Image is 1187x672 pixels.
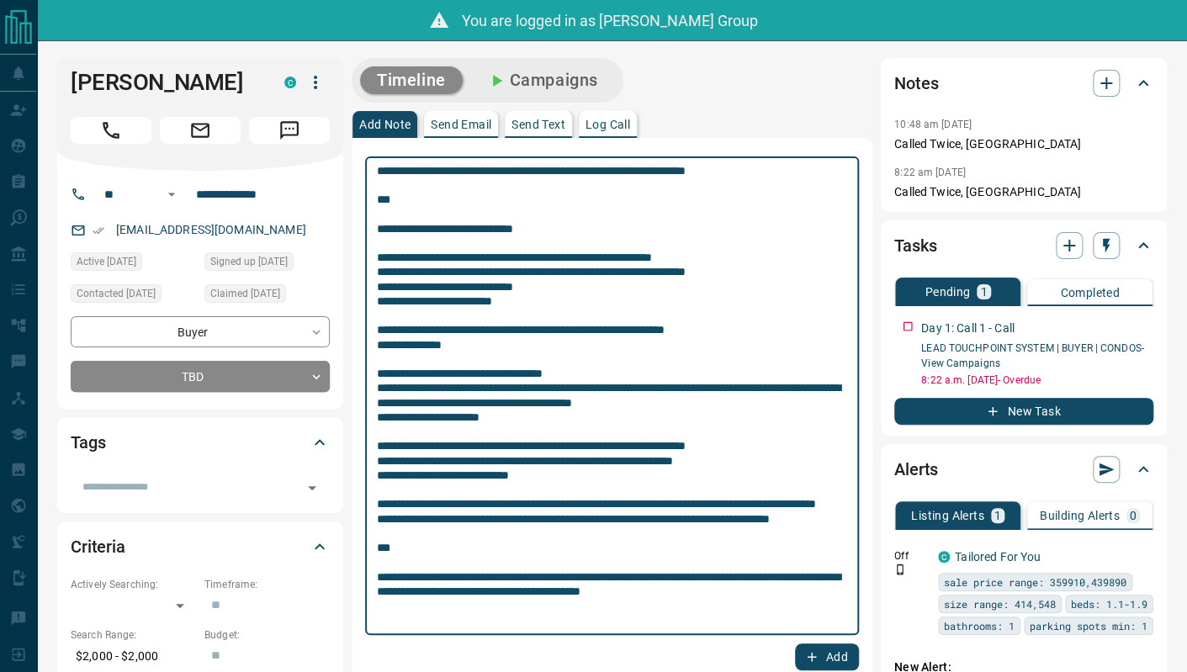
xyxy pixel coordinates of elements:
[894,225,1153,266] div: Tasks
[71,117,151,144] span: Call
[77,285,156,302] span: Contacted [DATE]
[71,627,196,643] p: Search Range:
[360,66,463,94] button: Timeline
[1071,595,1147,612] span: beds: 1.1-1.9
[359,119,411,130] p: Add Note
[955,550,1041,564] a: Tailored For You
[894,135,1153,153] p: Called Twice, [GEOGRAPHIC_DATA]
[210,285,280,302] span: Claimed [DATE]
[71,533,125,560] h2: Criteria
[894,456,938,483] h2: Alerts
[894,548,928,564] p: Off
[116,223,306,236] a: [EMAIL_ADDRESS][DOMAIN_NAME]
[938,551,950,563] div: condos.ca
[204,252,330,276] div: Thu Apr 08 2021
[925,286,970,298] p: Pending
[795,643,859,670] button: Add
[894,398,1153,425] button: New Task
[894,564,906,575] svg: Push Notification Only
[944,617,1015,634] span: bathrooms: 1
[71,422,330,463] div: Tags
[204,284,330,308] div: Thu Aug 07 2025
[1060,287,1120,299] p: Completed
[284,77,296,88] div: condos.ca
[249,117,330,144] span: Message
[994,510,1001,521] p: 1
[71,284,196,308] div: Thu Aug 07 2025
[77,253,136,270] span: Active [DATE]
[1030,617,1147,634] span: parking spots min: 1
[71,643,196,670] p: $2,000 - $2,000
[894,70,938,97] h2: Notes
[1040,510,1120,521] p: Building Alerts
[210,253,288,270] span: Signed up [DATE]
[71,526,330,567] div: Criteria
[71,69,259,96] h1: [PERSON_NAME]
[160,117,241,144] span: Email
[204,627,330,643] p: Budget:
[431,119,491,130] p: Send Email
[71,316,330,347] div: Buyer
[586,119,630,130] p: Log Call
[894,119,972,130] p: 10:48 am [DATE]
[894,232,936,259] h2: Tasks
[894,63,1153,103] div: Notes
[162,184,182,204] button: Open
[204,577,330,592] p: Timeframe:
[894,183,1153,201] p: Called Twice, [GEOGRAPHIC_DATA]
[93,225,104,236] svg: Email Verified
[911,510,984,521] p: Listing Alerts
[71,252,196,276] div: Thu Aug 07 2025
[944,574,1126,590] span: sale price range: 359910,439890
[469,66,615,94] button: Campaigns
[462,12,758,29] span: You are logged in as [PERSON_NAME] Group
[921,373,1153,388] p: 8:22 a.m. [DATE] - Overdue
[511,119,565,130] p: Send Text
[300,476,324,500] button: Open
[944,595,1056,612] span: size range: 414,548
[71,577,196,592] p: Actively Searching:
[1130,510,1137,521] p: 0
[980,286,987,298] p: 1
[894,449,1153,489] div: Alerts
[921,342,1144,369] a: LEAD TOUCHPOINT SYSTEM | BUYER | CONDOS- View Campaigns
[71,429,105,456] h2: Tags
[71,361,330,392] div: TBD
[921,320,1015,337] p: Day 1: Call 1 - Call
[894,167,966,178] p: 8:22 am [DATE]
